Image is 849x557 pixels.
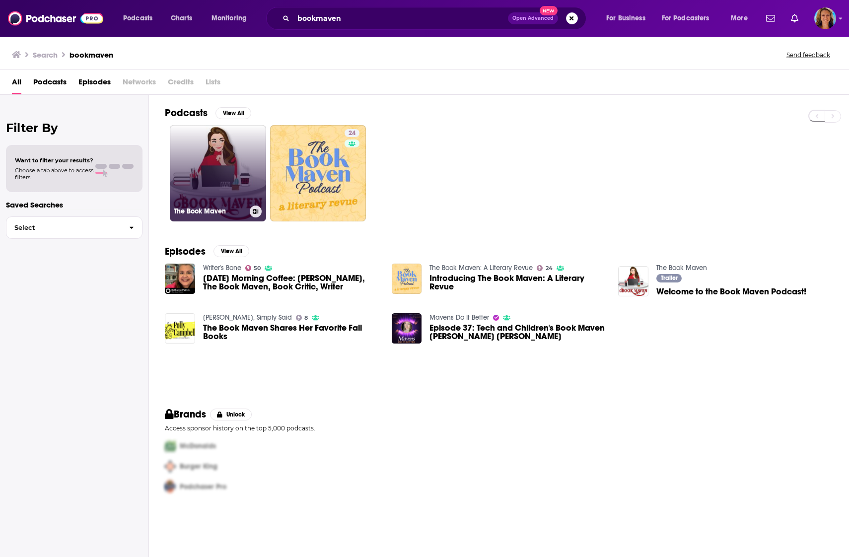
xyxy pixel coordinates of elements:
button: open menu [205,10,260,26]
button: View All [215,107,251,119]
button: open menu [724,10,760,26]
img: User Profile [814,7,836,29]
a: Writer's Bone [203,264,241,272]
a: 24 [345,129,359,137]
span: Podcasts [123,11,152,25]
img: Friday Morning Coffee: Bethanne Patrick, The Book Maven, Book Critic, Writer [165,264,195,294]
span: Trailer [661,275,678,281]
div: Search podcasts, credits, & more... [276,7,596,30]
span: Networks [123,74,156,94]
span: McDonalds [180,442,216,450]
a: Introducing The Book Maven: A Literary Revue [429,274,606,291]
a: Show notifications dropdown [762,10,779,27]
a: Welcome to the Book Maven Podcast! [656,287,806,296]
span: Burger King [180,462,217,471]
a: 24 [537,265,553,271]
button: Unlock [210,409,252,420]
span: 50 [254,266,261,271]
span: 24 [349,129,355,139]
button: open menu [655,10,724,26]
span: New [540,6,558,15]
a: The Book Maven: A Literary Revue [429,264,533,272]
span: 8 [304,316,308,320]
button: open menu [116,10,165,26]
a: Friday Morning Coffee: Bethanne Patrick, The Book Maven, Book Critic, Writer [203,274,380,291]
button: Show profile menu [814,7,836,29]
button: Send feedback [783,51,833,59]
img: Third Pro Logo [161,477,180,497]
span: Open Advanced [512,16,554,21]
span: Monitoring [212,11,247,25]
p: Saved Searches [6,200,142,209]
a: 50 [245,265,261,271]
button: Open AdvancedNew [508,12,558,24]
span: [DATE] Morning Coffee: [PERSON_NAME], The Book Maven, Book Critic, Writer [203,274,380,291]
img: Second Pro Logo [161,456,180,477]
span: Charts [171,11,192,25]
a: Charts [164,10,198,26]
a: Show notifications dropdown [787,10,802,27]
span: For Business [606,11,645,25]
button: open menu [599,10,658,26]
a: Mavens Do It Better [429,313,489,322]
a: Episode 37: Tech and Children's Book Maven Beck Benishek [429,324,606,341]
img: Introducing The Book Maven: A Literary Revue [392,264,422,294]
a: 24 [270,125,366,221]
span: Credits [168,74,194,94]
h3: The Book Maven [174,207,246,215]
button: View All [213,245,249,257]
h2: Episodes [165,245,206,258]
a: The Book Maven Shares Her Favorite Fall Books [203,324,380,341]
img: The Book Maven Shares Her Favorite Fall Books [165,313,195,344]
span: Episode 37: Tech and Children's Book Maven [PERSON_NAME] [PERSON_NAME] [429,324,606,341]
span: Lists [206,74,220,94]
span: Select [6,224,121,231]
a: Episodes [78,74,111,94]
h3: bookmaven [70,50,113,60]
img: Podchaser - Follow, Share and Rate Podcasts [8,9,103,28]
span: Podchaser Pro [180,483,226,491]
p: Access sponsor history on the top 5,000 podcasts. [165,424,833,432]
a: The Book Maven [656,264,707,272]
span: Logged in as MeganBeatie [814,7,836,29]
a: Podcasts [33,74,67,94]
span: 24 [546,266,553,271]
span: Choose a tab above to access filters. [15,167,93,181]
span: For Podcasters [662,11,709,25]
h2: Podcasts [165,107,208,119]
a: The Book Maven [170,125,266,221]
input: Search podcasts, credits, & more... [293,10,508,26]
span: More [731,11,748,25]
a: All [12,74,21,94]
a: 8 [296,315,308,321]
h3: Search [33,50,58,60]
span: Want to filter your results? [15,157,93,164]
img: First Pro Logo [161,436,180,456]
h2: Filter By [6,121,142,135]
img: Welcome to the Book Maven Podcast! [618,266,648,296]
a: EpisodesView All [165,245,249,258]
img: Episode 37: Tech and Children's Book Maven Beck Benishek [392,313,422,344]
h2: Brands [165,408,206,420]
a: Polly Campbell, Simply Said [203,313,292,322]
button: Select [6,216,142,239]
a: PodcastsView All [165,107,251,119]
